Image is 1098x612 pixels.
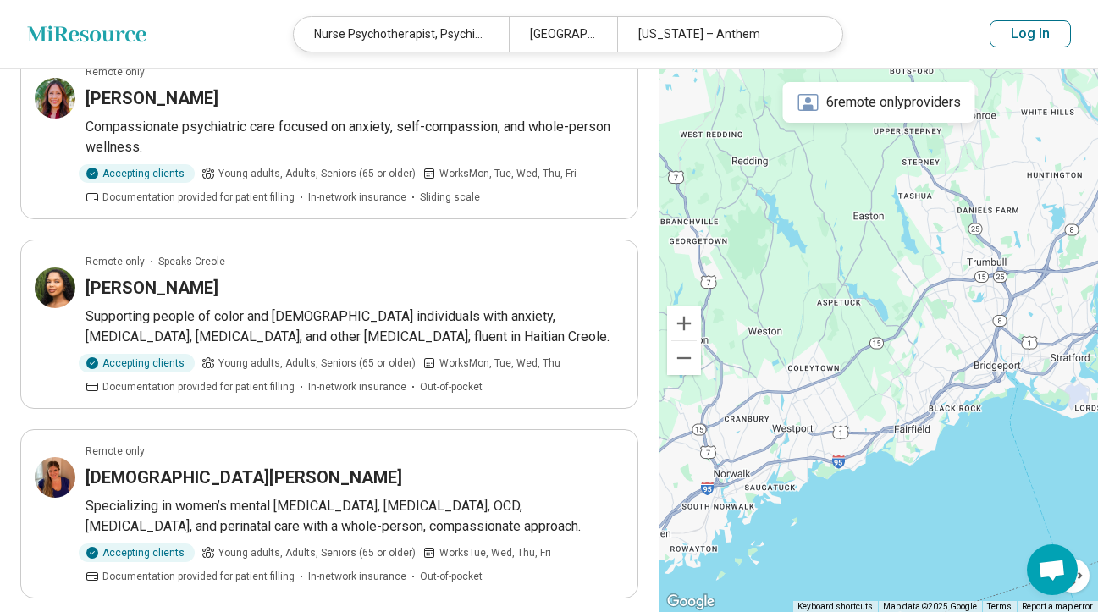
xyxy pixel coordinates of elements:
[218,166,416,181] span: Young adults, Adults, Seniors (65 or older)
[990,20,1071,47] button: Log In
[86,496,624,537] p: Specializing in women’s mental [MEDICAL_DATA], [MEDICAL_DATA], OCD, [MEDICAL_DATA], and perinatal...
[102,569,295,584] span: Documentation provided for patient filling
[86,276,218,300] h3: [PERSON_NAME]
[218,356,416,371] span: Young adults, Adults, Seniors (65 or older)
[79,164,195,183] div: Accepting clients
[439,356,560,371] span: Works Mon, Tue, Wed, Thu
[1027,544,1078,595] a: Open chat
[86,254,145,269] p: Remote only
[439,166,577,181] span: Works Mon, Tue, Wed, Thu, Fri
[782,82,974,123] div: 6 remote only providers
[420,190,480,205] span: Sliding scale
[420,379,483,394] span: Out-of-pocket
[79,354,195,372] div: Accepting clients
[883,602,977,611] span: Map data ©2025 Google
[617,17,832,52] div: [US_STATE] – Anthem
[308,379,406,394] span: In-network insurance
[102,190,295,205] span: Documentation provided for patient filling
[420,569,483,584] span: Out-of-pocket
[294,17,509,52] div: Nurse Psychotherapist, Psychiatric Nurse, Psychiatric Nurse Practitioner
[86,64,145,80] p: Remote only
[86,86,218,110] h3: [PERSON_NAME]
[308,569,406,584] span: In-network insurance
[79,543,195,562] div: Accepting clients
[509,17,616,52] div: [GEOGRAPHIC_DATA]
[86,466,402,489] h3: [DEMOGRAPHIC_DATA][PERSON_NAME]
[667,306,701,340] button: Zoom in
[86,306,624,347] p: Supporting people of color and [DEMOGRAPHIC_DATA] individuals with anxiety, [MEDICAL_DATA], [MEDI...
[102,379,295,394] span: Documentation provided for patient filling
[439,545,551,560] span: Works Tue, Wed, Thu, Fri
[1022,602,1093,611] a: Report a map error
[86,444,145,459] p: Remote only
[86,117,624,157] p: Compassionate psychiatric care focused on anxiety, self-compassion, and whole-person wellness.
[218,545,416,560] span: Young adults, Adults, Seniors (65 or older)
[987,602,1012,611] a: Terms (opens in new tab)
[667,341,701,375] button: Zoom out
[308,190,406,205] span: In-network insurance
[158,254,225,269] span: Speaks Creole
